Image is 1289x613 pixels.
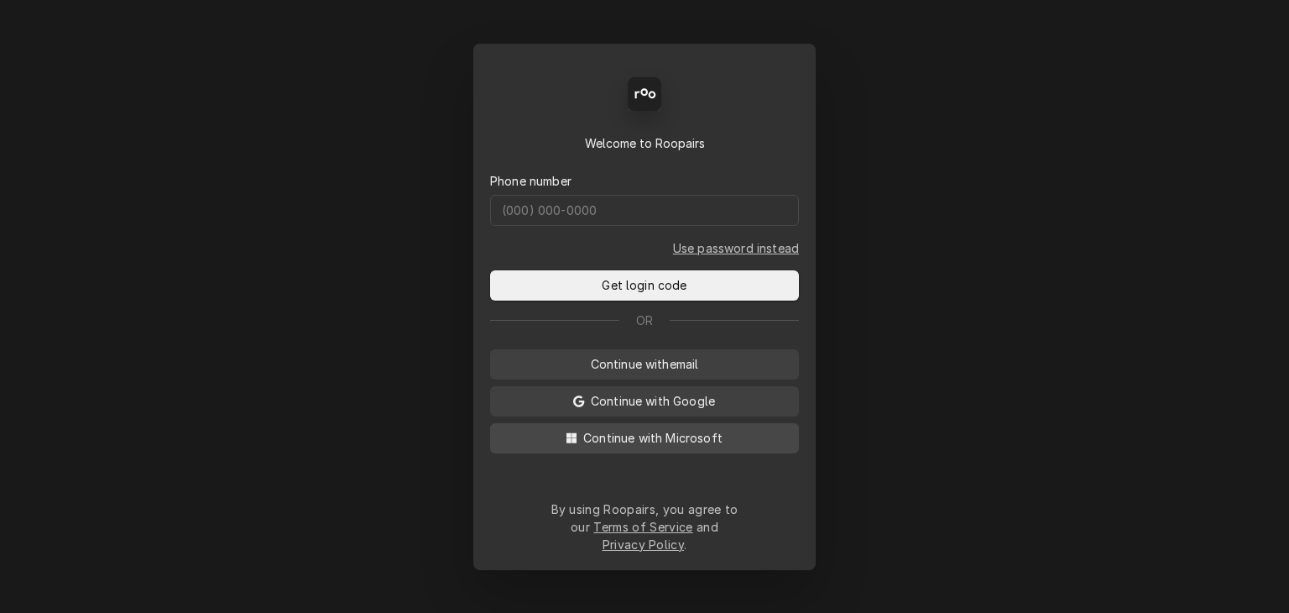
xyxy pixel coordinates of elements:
[587,355,702,373] span: Continue with email
[490,386,799,417] button: Continue with Google
[490,423,799,453] button: Continue with Microsoft
[603,537,684,552] a: Privacy Policy
[490,349,799,380] button: Continue withemail
[598,276,690,294] span: Get login code
[587,392,718,410] span: Continue with Google
[551,500,738,553] div: By using Roopairs, you agree to our and .
[490,270,799,301] button: Get login code
[490,195,799,226] input: (000) 000-0000
[490,134,799,152] div: Welcome to Roopairs
[490,172,571,190] label: Phone number
[593,520,692,534] a: Terms of Service
[490,312,799,329] div: Or
[673,239,799,257] a: Go to Phone and password form
[580,429,726,447] span: Continue with Microsoft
